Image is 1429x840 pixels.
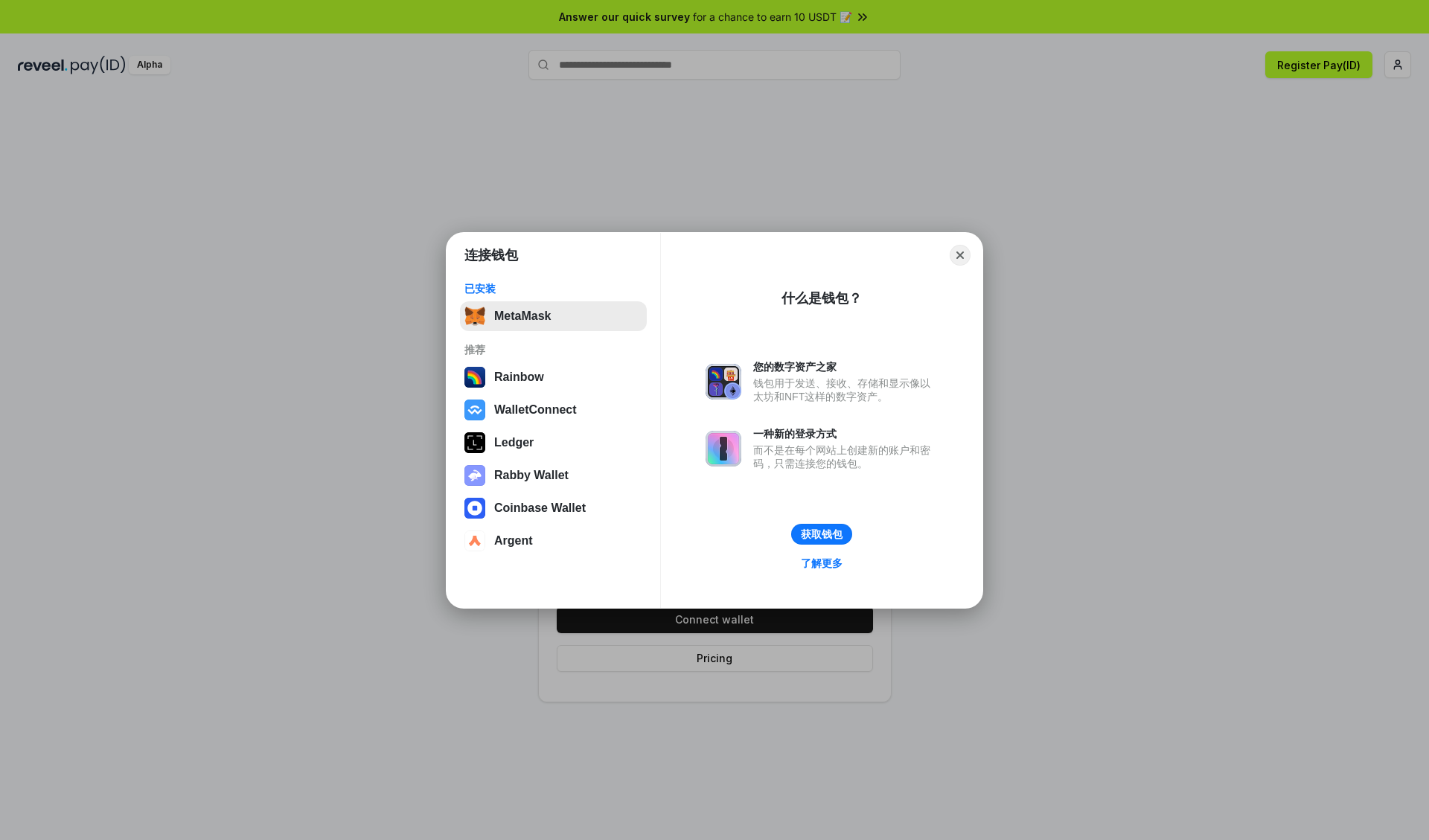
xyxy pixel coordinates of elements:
[753,360,938,373] div: 您的数字资产之家
[464,246,518,264] h1: 连接钱包
[494,371,544,384] div: Rainbow
[464,306,485,327] img: svg+xml,%3Csvg%20fill%3D%22none%22%20height%3D%2233%22%20viewBox%3D%220%200%2035%2033%22%20width%...
[460,493,647,523] button: Coinbase Wallet
[706,364,741,400] img: svg+xml,%3Csvg%20xmlns%3D%22http%3A%2F%2Fwww.w3.org%2F2000%2Fsvg%22%20fill%3D%22none%22%20viewBox...
[464,400,485,420] img: svg+xml,%3Csvg%20width%3D%2228%22%20height%3D%2228%22%20viewBox%3D%220%200%2028%2028%22%20fill%3D...
[464,465,485,486] img: svg+xml,%3Csvg%20xmlns%3D%22http%3A%2F%2Fwww.w3.org%2F2000%2Fsvg%22%20fill%3D%22none%22%20viewBox...
[494,436,534,449] div: Ledger
[460,301,647,331] button: MetaMask
[494,534,533,548] div: Argent
[460,395,647,425] button: WalletConnect
[464,282,642,295] div: 已安装
[801,557,843,570] div: 了解更多
[753,443,938,470] div: 而不是在每个网站上创建新的账户和密码，只需连接您的钱包。
[706,431,741,467] img: svg+xml,%3Csvg%20xmlns%3D%22http%3A%2F%2Fwww.w3.org%2F2000%2Fsvg%22%20fill%3D%22none%22%20viewBox...
[494,403,577,417] div: WalletConnect
[460,461,647,490] button: Rabby Wallet
[460,362,647,392] button: Rainbow
[950,245,971,266] button: Close
[792,554,851,573] a: 了解更多
[460,428,647,458] button: Ledger
[781,289,862,307] div: 什么是钱包？
[791,524,852,545] button: 获取钱包
[494,310,551,323] div: MetaMask
[753,427,938,440] div: 一种新的登录方式
[460,526,647,556] button: Argent
[494,501,586,515] div: Coinbase Wallet
[801,528,843,541] div: 获取钱包
[464,343,642,356] div: 推荐
[494,469,569,482] div: Rabby Wallet
[464,530,485,551] img: svg+xml,%3Csvg%20width%3D%2228%22%20height%3D%2228%22%20viewBox%3D%220%200%2028%2028%22%20fill%3D...
[464,498,485,519] img: svg+xml,%3Csvg%20width%3D%2228%22%20height%3D%2228%22%20viewBox%3D%220%200%2028%2028%22%20fill%3D...
[464,367,485,388] img: svg+xml,%3Csvg%20width%3D%22120%22%20height%3D%22120%22%20viewBox%3D%220%200%20120%20120%22%20fil...
[464,432,485,453] img: svg+xml,%3Csvg%20xmlns%3D%22http%3A%2F%2Fwww.w3.org%2F2000%2Fsvg%22%20width%3D%2228%22%20height%3...
[753,376,938,403] div: 钱包用于发送、接收、存储和显示像以太坊和NFT这样的数字资产。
